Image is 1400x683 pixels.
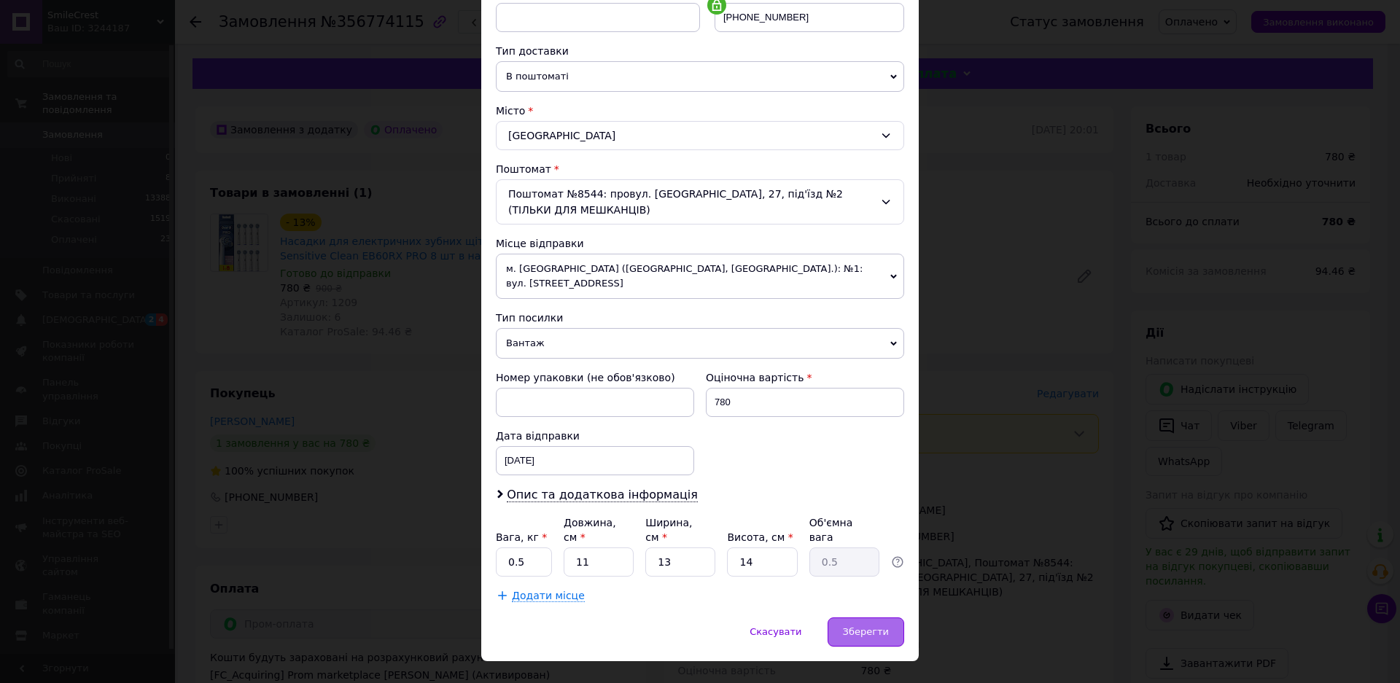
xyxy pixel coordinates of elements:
[843,626,889,637] span: Зберегти
[564,517,616,543] label: Довжина, см
[496,328,904,359] span: Вантаж
[715,3,904,32] input: +380
[706,370,904,385] div: Оціночна вартість
[645,517,692,543] label: Ширина, см
[809,515,879,545] div: Об'ємна вага
[496,238,584,249] span: Місце відправки
[727,531,793,543] label: Висота, см
[496,312,563,324] span: Тип посилки
[496,104,904,118] div: Місто
[512,590,585,602] span: Додати місце
[496,531,547,543] label: Вага, кг
[750,626,801,637] span: Скасувати
[507,488,698,502] span: Опис та додаткова інформація
[496,121,904,150] div: [GEOGRAPHIC_DATA]
[496,179,904,225] div: Поштомат №8544: провул. [GEOGRAPHIC_DATA], 27, під'їзд №2 (ТІЛЬКИ ДЛЯ МЕШКАНЦІВ)
[496,429,694,443] div: Дата відправки
[496,370,694,385] div: Номер упаковки (не обов'язково)
[496,45,569,57] span: Тип доставки
[496,162,904,176] div: Поштомат
[496,254,904,299] span: м. [GEOGRAPHIC_DATA] ([GEOGRAPHIC_DATA], [GEOGRAPHIC_DATA].): №1: вул. [STREET_ADDRESS]
[496,61,904,92] span: В поштоматі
